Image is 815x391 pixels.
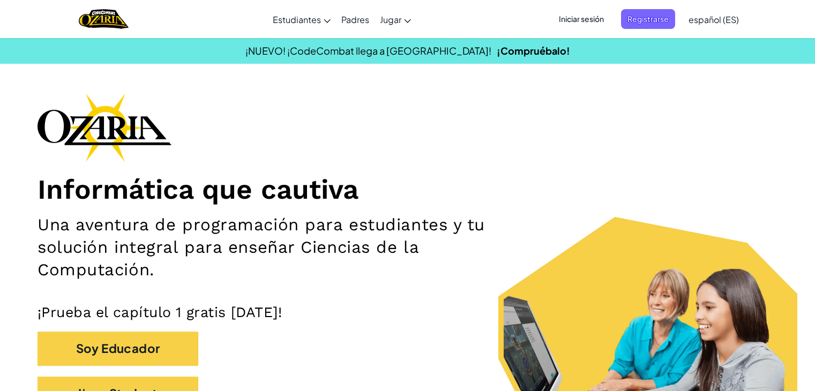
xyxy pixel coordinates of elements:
[38,214,533,282] h2: Una aventura de programación para estudiantes y tu solución integral para enseñar Ciencias de la ...
[38,93,171,162] img: Ozaria branding logo
[273,14,321,25] span: Estudiantes
[38,303,777,321] p: ¡Prueba el capítulo 1 gratis [DATE]!
[336,5,375,34] a: Padres
[380,14,401,25] span: Jugar
[689,14,739,25] span: español (ES)
[245,44,491,57] span: ¡NUEVO! ¡CodeCombat llega a [GEOGRAPHIC_DATA]!
[38,332,198,365] button: Soy Educador
[497,44,570,57] a: ¡Compruébalo!
[79,8,129,30] a: Ozaria by CodeCombat logo
[375,5,416,34] a: Jugar
[552,9,610,29] button: Iniciar sesión
[267,5,336,34] a: Estudiantes
[621,9,675,29] button: Registrarse
[38,172,777,206] h1: Informática que cautiva
[683,5,744,34] a: español (ES)
[79,8,129,30] img: Home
